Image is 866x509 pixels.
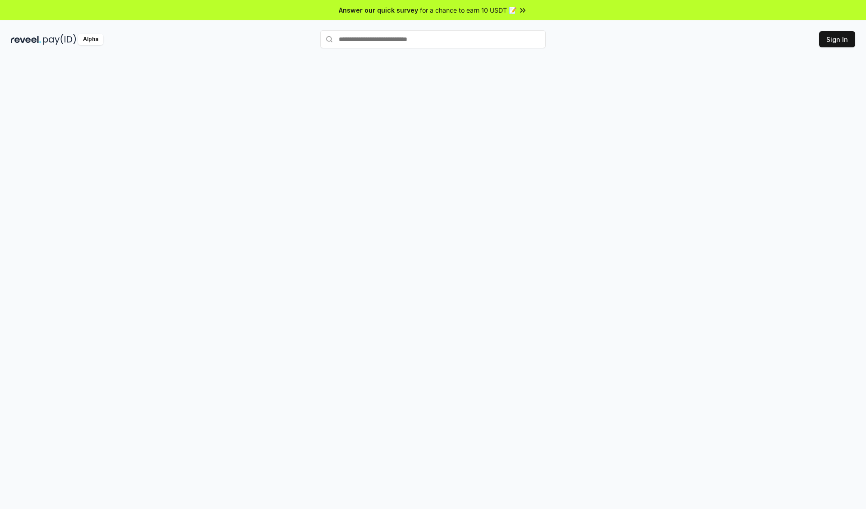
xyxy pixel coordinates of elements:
button: Sign In [819,31,855,47]
img: pay_id [43,34,76,45]
span: Answer our quick survey [339,5,418,15]
img: reveel_dark [11,34,41,45]
span: for a chance to earn 10 USDT 📝 [420,5,516,15]
div: Alpha [78,34,103,45]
